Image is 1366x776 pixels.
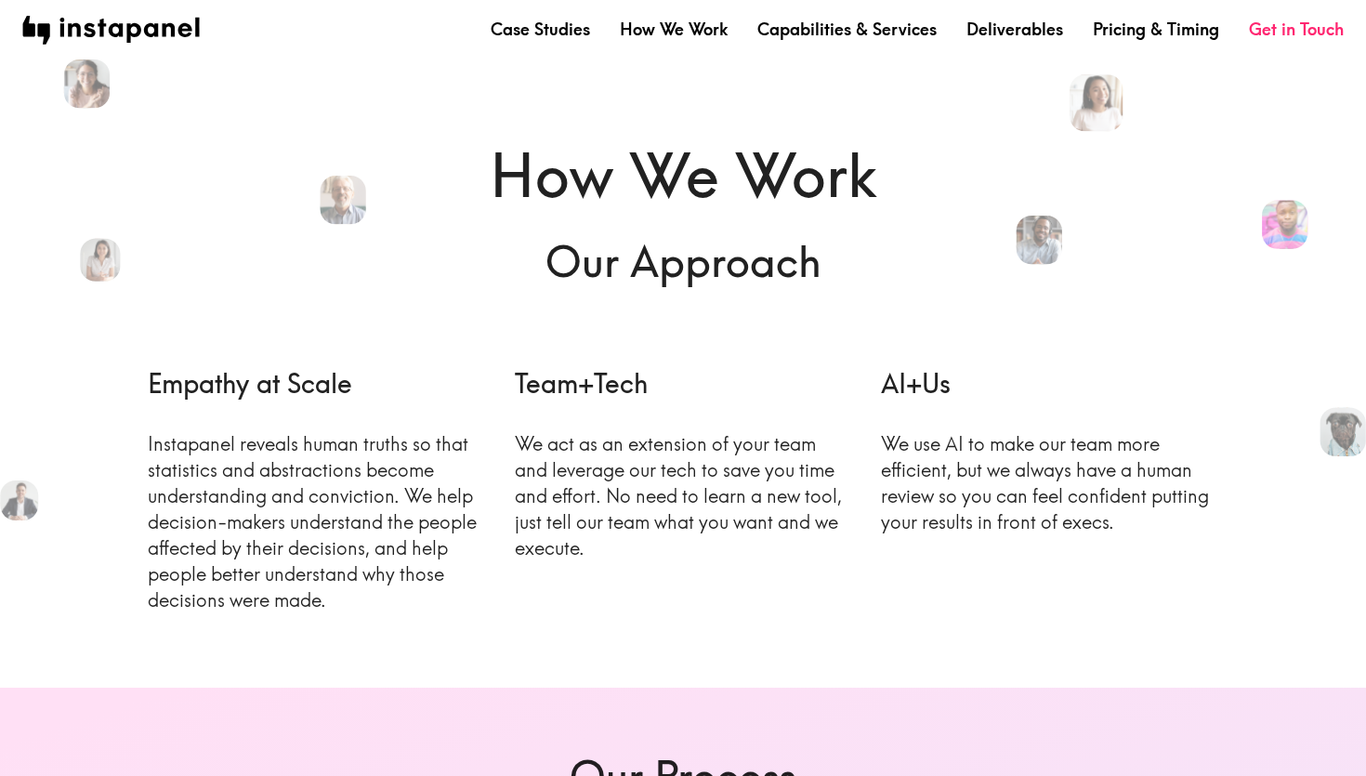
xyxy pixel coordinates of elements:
[1093,18,1219,41] a: Pricing & Timing
[148,134,1218,217] h1: How We Work
[881,431,1218,535] p: We use AI to make our team more efficient, but we always have a human review so you can feel conf...
[148,232,1218,291] h6: Our Approach
[515,431,852,561] p: We act as an extension of your team and leverage our tech to save you time and effort. No need to...
[620,18,728,41] a: How We Work
[1249,18,1344,41] a: Get in Touch
[966,18,1063,41] a: Deliverables
[515,365,852,401] h6: Team+Tech
[148,365,485,401] h6: Empathy at Scale
[148,431,485,613] p: Instapanel reveals human truths so that statistics and abstractions become understanding and conv...
[22,16,200,45] img: instapanel
[757,18,937,41] a: Capabilities & Services
[491,18,590,41] a: Case Studies
[881,365,1218,401] h6: AI+Us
